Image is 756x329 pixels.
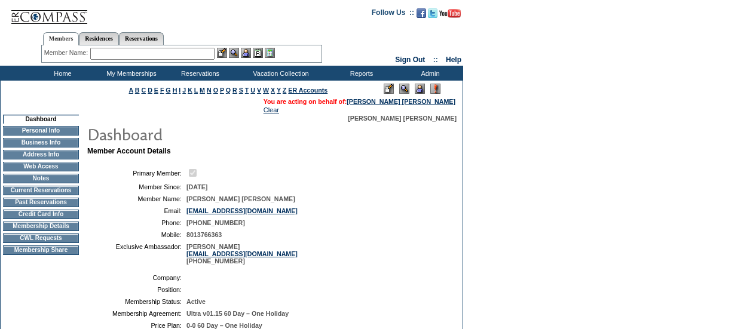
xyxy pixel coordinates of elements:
[186,231,222,238] span: 8013766363
[232,87,237,94] a: R
[92,298,182,305] td: Membership Status:
[92,274,182,281] td: Company:
[186,183,207,190] span: [DATE]
[186,250,298,257] a: [EMAIL_ADDRESS][DOMAIN_NAME]
[92,183,182,190] td: Member Since:
[271,87,275,94] a: X
[182,87,186,94] a: J
[179,87,180,94] a: I
[200,87,205,94] a: M
[87,122,326,146] img: pgTtlDashboard.gif
[135,87,140,94] a: B
[186,322,262,329] span: 0-0 60 Day – One Holiday
[428,12,437,19] a: Follow us on Twitter
[277,87,281,94] a: Y
[263,87,269,94] a: W
[430,84,440,94] img: Log Concern/Member Elevation
[186,219,245,226] span: [PHONE_NUMBER]
[283,87,287,94] a: Z
[395,56,425,64] a: Sign Out
[44,48,90,58] div: Member Name:
[428,8,437,18] img: Follow us on Twitter
[439,12,461,19] a: Subscribe to our YouTube Channel
[173,87,177,94] a: H
[154,87,158,94] a: E
[217,48,227,58] img: b_edit.gif
[3,115,79,124] td: Dashboard
[186,310,289,317] span: Ultra v01.15 60 Day – One Holiday
[186,195,295,202] span: [PERSON_NAME] [PERSON_NAME]
[348,115,457,122] span: [PERSON_NAME] [PERSON_NAME]
[148,87,152,94] a: D
[160,87,164,94] a: F
[384,84,394,94] img: Edit Mode
[3,162,79,171] td: Web Access
[3,150,79,159] td: Address Info
[446,56,461,64] a: Help
[433,56,438,64] span: ::
[439,9,461,18] img: Subscribe to our YouTube Channel
[92,231,182,238] td: Mobile:
[415,84,425,94] img: Impersonate
[257,87,261,94] a: V
[186,243,298,265] span: [PERSON_NAME] [PHONE_NUMBER]
[194,87,198,94] a: L
[141,87,146,94] a: C
[3,138,79,147] td: Business Info
[129,87,133,94] a: A
[79,32,119,45] a: Residences
[220,87,224,94] a: P
[92,310,182,317] td: Membership Agreement:
[27,66,96,81] td: Home
[394,66,463,81] td: Admin
[207,87,212,94] a: N
[250,87,255,94] a: U
[87,147,171,155] b: Member Account Details
[233,66,326,81] td: Vacation Collection
[188,87,192,94] a: K
[166,87,170,94] a: G
[417,8,426,18] img: Become our fan on Facebook
[92,207,182,214] td: Email:
[3,222,79,231] td: Membership Details
[186,207,298,214] a: [EMAIL_ADDRESS][DOMAIN_NAME]
[3,233,79,243] td: CWL Requests
[213,87,218,94] a: O
[92,243,182,265] td: Exclusive Ambassador:
[3,126,79,136] td: Personal Info
[264,106,279,113] a: Clear
[3,174,79,183] td: Notes
[92,219,182,226] td: Phone:
[43,32,79,45] a: Members
[245,87,249,94] a: T
[264,98,455,105] span: You are acting on behalf of:
[229,48,239,58] img: View
[326,66,394,81] td: Reports
[3,245,79,255] td: Membership Share
[417,12,426,19] a: Become our fan on Facebook
[253,48,263,58] img: Reservations
[186,298,206,305] span: Active
[92,167,182,179] td: Primary Member:
[239,87,243,94] a: S
[288,87,328,94] a: ER Accounts
[372,7,414,21] td: Follow Us ::
[92,195,182,202] td: Member Name:
[92,322,182,329] td: Price Plan:
[399,84,409,94] img: View Mode
[119,32,164,45] a: Reservations
[3,210,79,219] td: Credit Card Info
[3,198,79,207] td: Past Reservations
[265,48,275,58] img: b_calculator.gif
[164,66,233,81] td: Reservations
[92,286,182,293] td: Position:
[226,87,231,94] a: Q
[241,48,251,58] img: Impersonate
[3,186,79,195] td: Current Reservations
[96,66,164,81] td: My Memberships
[347,98,455,105] a: [PERSON_NAME] [PERSON_NAME]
